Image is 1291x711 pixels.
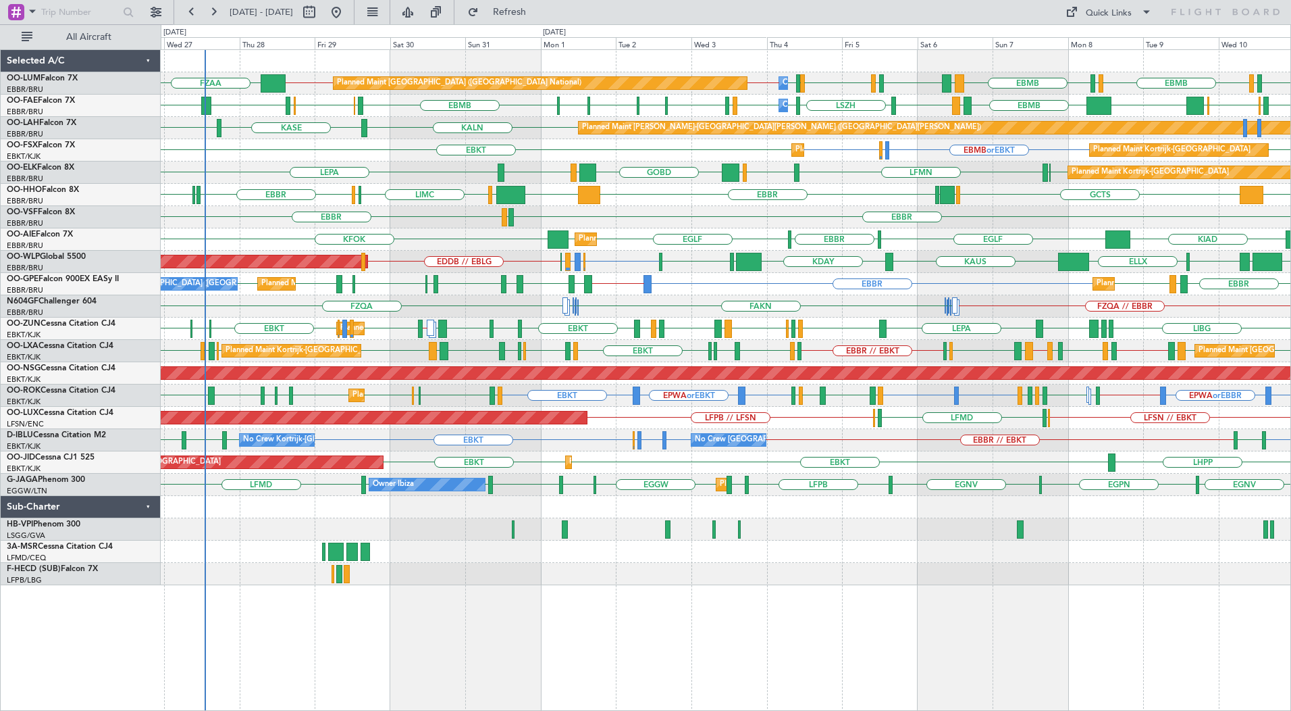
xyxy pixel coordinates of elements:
a: EBBR/BRU [7,196,43,206]
span: OO-WLP [7,253,40,261]
div: Planned Maint [GEOGRAPHIC_DATA] ([GEOGRAPHIC_DATA] National) [337,73,581,93]
div: No Crew [GEOGRAPHIC_DATA] ([GEOGRAPHIC_DATA] National) [695,430,921,450]
div: [DATE] [543,27,566,39]
div: Quick Links [1086,7,1132,20]
div: Planned Maint [PERSON_NAME]-[GEOGRAPHIC_DATA][PERSON_NAME] ([GEOGRAPHIC_DATA][PERSON_NAME]) [582,118,981,138]
a: EBBR/BRU [7,218,43,228]
a: D-IBLUCessna Citation M2 [7,431,106,439]
a: OO-LXACessna Citation CJ4 [7,342,113,350]
a: EBKT/KJK [7,441,41,451]
div: Planned Maint Kortrijk-[GEOGRAPHIC_DATA] [795,140,953,160]
button: All Aircraft [15,26,147,48]
span: All Aircraft [35,32,142,42]
span: OO-LUX [7,409,38,417]
a: N604GFChallenger 604 [7,297,97,305]
a: EBBR/BRU [7,84,43,95]
a: OO-JIDCessna CJ1 525 [7,453,95,462]
span: D-IBLU [7,431,33,439]
a: EBKT/KJK [7,374,41,385]
div: Thu 4 [767,37,843,49]
input: Trip Number [41,2,119,22]
span: OO-LUM [7,74,41,82]
a: OO-GPEFalcon 900EX EASy II [7,275,119,283]
a: OO-VSFFalcon 8X [7,208,75,216]
a: 3A-MSRCessna Citation CJ4 [7,543,113,551]
span: OO-AIE [7,230,36,239]
div: Tue 9 [1143,37,1219,49]
span: N604GF [7,297,38,305]
div: Wed 3 [691,37,767,49]
div: Owner Melsbroek Air Base [783,73,874,93]
a: OO-HHOFalcon 8X [7,186,79,194]
a: LFMD/CEQ [7,553,46,563]
a: OO-WLPGlobal 5500 [7,253,86,261]
div: Mon 1 [541,37,616,49]
a: OO-LUMFalcon 7X [7,74,78,82]
span: 3A-MSR [7,543,38,551]
div: Mon 8 [1068,37,1144,49]
a: EBBR/BRU [7,107,43,117]
span: [DATE] - [DATE] [230,6,293,18]
span: Refresh [481,7,538,17]
a: HB-VPIPhenom 300 [7,520,80,529]
div: Sun 7 [993,37,1068,49]
span: OO-GPE [7,275,38,283]
a: EGGW/LTN [7,486,47,496]
span: OO-HHO [7,186,42,194]
a: LFPB/LBG [7,575,42,585]
a: OO-NSGCessna Citation CJ4 [7,364,115,372]
div: Planned Maint Kortrijk-[GEOGRAPHIC_DATA] [352,385,510,406]
a: OO-ZUNCessna Citation CJ4 [7,320,115,328]
a: EBKT/KJK [7,151,41,162]
div: Fri 5 [842,37,918,49]
a: OO-LAHFalcon 7X [7,119,76,127]
a: EBBR/BRU [7,241,43,251]
a: EBKT/KJK [7,397,41,407]
span: OO-NSG [7,364,41,372]
button: Refresh [461,1,542,23]
span: OO-ZUN [7,320,41,328]
div: Thu 28 [240,37,315,49]
div: Owner Ibiza [373,474,414,495]
div: Planned Maint [GEOGRAPHIC_DATA] ([GEOGRAPHIC_DATA]) [579,229,791,249]
div: No Crew Kortrijk-[GEOGRAPHIC_DATA] [243,430,382,450]
div: Planned Maint Kortrijk-[GEOGRAPHIC_DATA] [1093,140,1250,160]
div: Fri 29 [315,37,390,49]
span: G-JAGA [7,476,38,484]
div: Sun 31 [465,37,541,49]
div: Planned Maint Kortrijk-[GEOGRAPHIC_DATA] [340,318,498,339]
a: F-HECD (SUB)Falcon 7X [7,565,98,573]
a: EBBR/BRU [7,263,43,273]
a: EBKT/KJK [7,352,41,362]
div: No Crew [GEOGRAPHIC_DATA] ([GEOGRAPHIC_DATA] National) [92,274,318,294]
div: Planned Maint Kortrijk-[GEOGRAPHIC_DATA] [569,452,727,472]
a: EBBR/BRU [7,174,43,184]
span: OO-LAH [7,119,39,127]
button: Quick Links [1059,1,1159,23]
a: EBBR/BRU [7,285,43,295]
span: OO-JID [7,453,35,462]
span: OO-FSX [7,141,38,149]
div: Sat 30 [390,37,466,49]
div: Wed 27 [164,37,240,49]
a: LSGG/GVA [7,531,45,541]
div: Planned Maint Kortrijk-[GEOGRAPHIC_DATA] [1072,162,1229,182]
div: [DATE] [163,27,186,39]
a: OO-LUXCessna Citation CJ4 [7,409,113,417]
a: OO-FSXFalcon 7X [7,141,75,149]
span: OO-ROK [7,387,41,395]
a: EBBR/BRU [7,129,43,139]
a: OO-AIEFalcon 7X [7,230,73,239]
a: OO-ROKCessna Citation CJ4 [7,387,115,395]
div: Planned Maint [GEOGRAPHIC_DATA] ([GEOGRAPHIC_DATA]) [720,474,932,495]
span: HB-VPI [7,520,33,529]
span: F-HECD (SUB) [7,565,61,573]
span: OO-LXA [7,342,38,350]
div: Planned Maint Kortrijk-[GEOGRAPHIC_DATA] [226,341,383,361]
a: OO-ELKFalcon 8X [7,164,74,172]
a: OO-FAEFalcon 7X [7,97,75,105]
div: Tue 2 [616,37,691,49]
a: G-JAGAPhenom 300 [7,476,85,484]
a: EBKT/KJK [7,330,41,340]
span: OO-ELK [7,164,37,172]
